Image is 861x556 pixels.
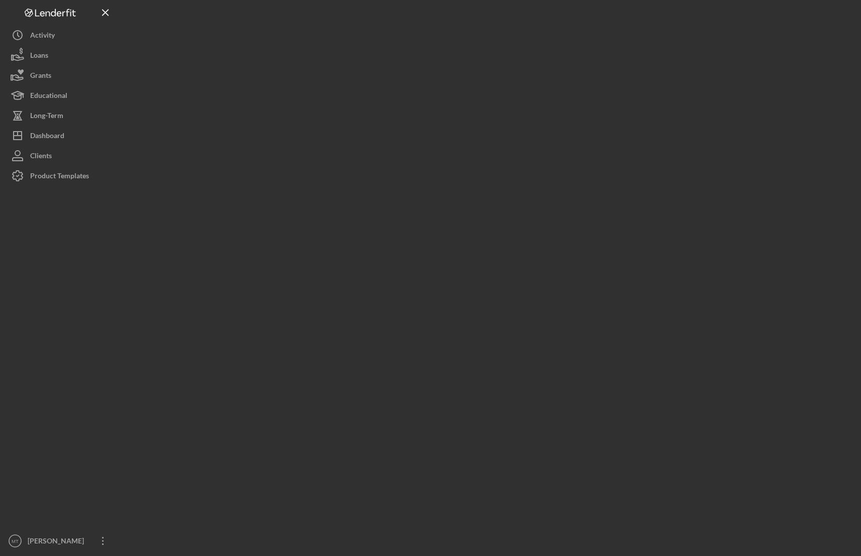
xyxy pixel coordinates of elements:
[30,65,51,88] div: Grants
[30,126,64,148] div: Dashboard
[5,25,116,45] button: Activity
[5,65,116,85] button: Grants
[30,146,52,168] div: Clients
[5,531,116,551] button: MT[PERSON_NAME]
[30,25,55,48] div: Activity
[30,105,63,128] div: Long-Term
[30,85,67,108] div: Educational
[5,126,116,146] button: Dashboard
[5,146,116,166] button: Clients
[5,105,116,126] button: Long-Term
[12,538,19,544] text: MT
[5,85,116,105] button: Educational
[30,45,48,68] div: Loans
[25,531,90,553] div: [PERSON_NAME]
[5,166,116,186] button: Product Templates
[30,166,89,188] div: Product Templates
[5,45,116,65] button: Loans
